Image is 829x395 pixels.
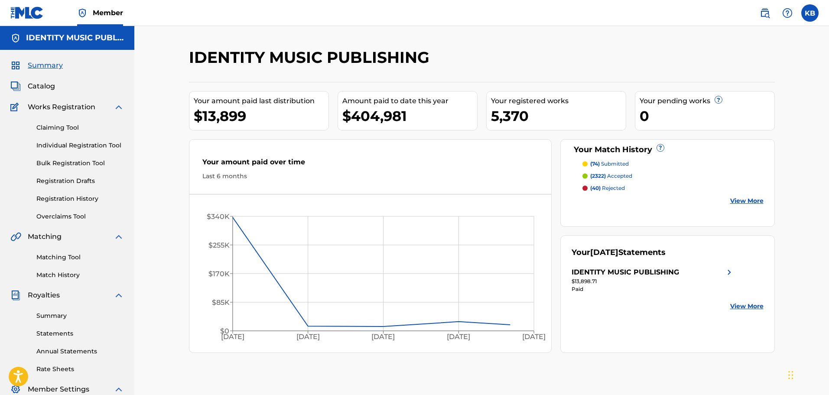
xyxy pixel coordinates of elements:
a: Summary [36,311,124,320]
span: (2322) [590,173,606,179]
p: accepted [590,172,632,180]
tspan: [DATE] [296,333,319,341]
tspan: $0 [220,327,229,335]
img: Works Registration [10,102,22,112]
a: Registration Drafts [36,176,124,186]
div: $13,898.71 [572,277,735,285]
img: help [782,8,793,18]
span: ? [657,144,664,151]
tspan: [DATE] [447,333,470,341]
img: search [760,8,770,18]
p: submitted [590,160,629,168]
div: Your amount paid over time [202,157,539,172]
img: expand [114,102,124,112]
a: Individual Registration Tool [36,141,124,150]
h5: IDENTITY MUSIC PUBLISHING [26,33,124,43]
span: Royalties [28,290,60,300]
div: Help [779,4,796,22]
tspan: $170K [208,270,229,278]
div: Your pending works [640,96,774,106]
tspan: [DATE] [522,333,546,341]
img: Catalog [10,81,21,91]
span: [DATE] [590,248,618,257]
div: Paid [572,285,735,293]
a: Annual Statements [36,347,124,356]
a: SummarySummary [10,60,63,71]
a: (74) submitted [582,160,764,168]
a: Overclaims Tool [36,212,124,221]
a: CatalogCatalog [10,81,55,91]
h2: IDENTITY MUSIC PUBLISHING [189,48,434,67]
iframe: Chat Widget [786,353,829,395]
a: Public Search [756,4,774,22]
span: Catalog [28,81,55,91]
div: $13,899 [194,106,328,126]
img: expand [114,290,124,300]
div: User Menu [801,4,819,22]
tspan: $255K [208,241,229,249]
tspan: $340K [206,212,229,221]
img: MLC Logo [10,7,44,19]
div: Your Match History [572,144,764,156]
img: expand [114,232,124,242]
a: Claiming Tool [36,123,124,132]
a: Match History [36,271,124,280]
span: ? [715,96,722,103]
span: Matching [28,232,62,242]
a: IDENTITY MUSIC PUBLISHINGright chevron icon$13,898.71Paid [572,267,735,293]
img: Top Rightsholder [77,8,88,18]
a: Rate Sheets [36,365,124,374]
div: Amount paid to date this year [342,96,477,106]
img: expand [114,384,124,395]
a: Registration History [36,194,124,203]
span: (40) [590,185,601,191]
img: Royalties [10,290,21,300]
a: Matching Tool [36,253,124,262]
a: (40) rejected [582,184,764,192]
img: Matching [10,232,21,242]
img: Accounts [10,33,21,43]
div: Your registered works [491,96,626,106]
a: Statements [36,329,124,338]
p: rejected [590,184,625,192]
span: Summary [28,60,63,71]
div: 5,370 [491,106,626,126]
div: Your Statements [572,247,666,258]
div: IDENTITY MUSIC PUBLISHING [572,267,679,277]
div: $404,981 [342,106,477,126]
tspan: [DATE] [221,333,244,341]
img: Summary [10,60,21,71]
div: Last 6 months [202,172,539,181]
a: Bulk Registration Tool [36,159,124,168]
a: (2322) accepted [582,172,764,180]
div: Drag [788,362,793,388]
span: Member [93,8,123,18]
tspan: [DATE] [371,333,395,341]
span: Member Settings [28,384,89,395]
a: View More [730,196,764,206]
div: Your amount paid last distribution [194,96,328,106]
tspan: $85K [211,298,229,307]
img: right chevron icon [724,267,735,277]
div: 0 [640,106,774,126]
span: Works Registration [28,102,95,112]
img: Member Settings [10,384,21,395]
a: View More [730,302,764,311]
span: (74) [590,160,600,167]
